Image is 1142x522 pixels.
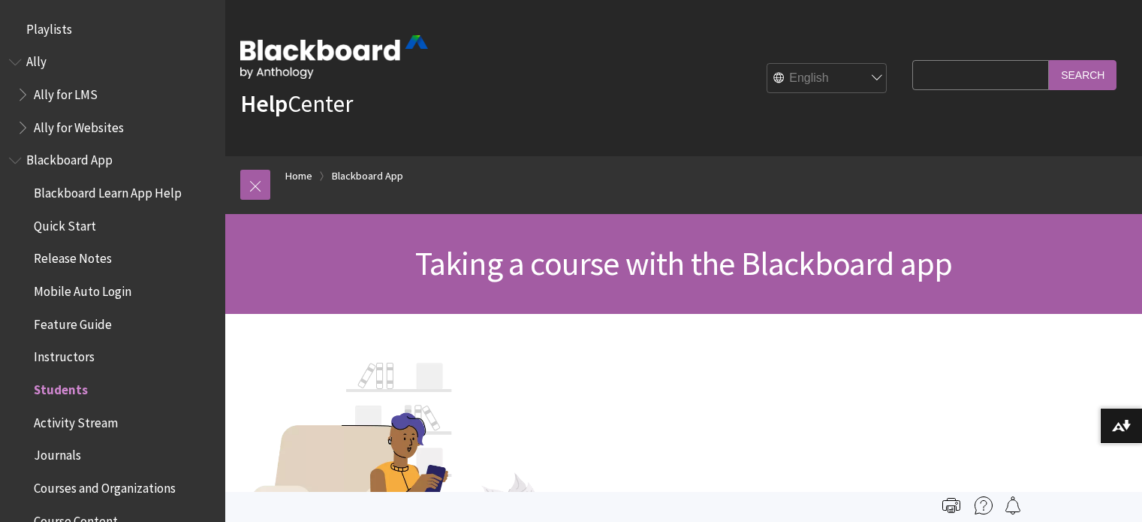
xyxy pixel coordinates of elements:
[34,246,112,267] span: Release Notes
[332,167,403,186] a: Blackboard App
[26,50,47,70] span: Ally
[34,377,88,397] span: Students
[285,167,312,186] a: Home
[34,443,81,463] span: Journals
[240,35,428,79] img: Blackboard by Anthology
[767,64,887,94] select: Site Language Selector
[240,89,288,119] strong: Help
[1049,60,1116,89] input: Search
[26,17,72,37] span: Playlists
[34,115,124,135] span: Ally for Websites
[34,312,112,332] span: Feature Guide
[26,148,113,168] span: Blackboard App
[975,496,993,514] img: More help
[9,50,216,140] nav: Book outline for Anthology Ally Help
[240,89,353,119] a: HelpCenter
[34,410,118,430] span: Activity Stream
[34,180,182,201] span: Blackboard Learn App Help
[34,82,98,102] span: Ally for LMS
[34,345,95,365] span: Instructors
[942,496,960,514] img: Print
[34,213,96,234] span: Quick Start
[34,475,176,496] span: Courses and Organizations
[1004,496,1022,514] img: Follow this page
[9,17,216,42] nav: Book outline for Playlists
[34,279,131,299] span: Mobile Auto Login
[415,243,953,284] span: Taking a course with the Blackboard app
